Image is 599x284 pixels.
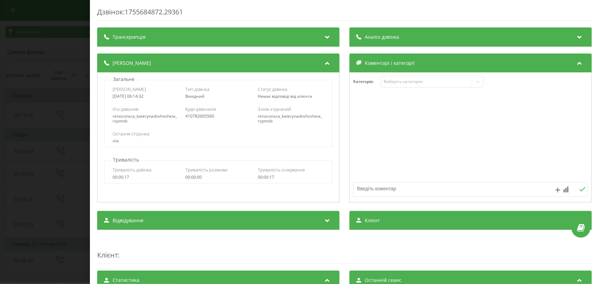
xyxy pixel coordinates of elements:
span: [PERSON_NAME] [113,60,151,67]
span: Клієнт [365,217,380,224]
span: Хто дзвонив [113,106,138,112]
div: : [97,237,592,264]
span: [PERSON_NAME] [113,86,146,92]
div: 00:00:17 [258,175,324,180]
span: Останній сеанс [365,277,402,284]
span: Тривалість дзвінка [113,167,151,173]
span: Відвідування [113,217,143,224]
span: Статус дзвінка [258,86,287,92]
span: Немає відповіді від клієнта [258,93,312,99]
div: 00:00:17 [113,175,179,180]
span: Коментарі і категорії [365,60,415,67]
span: Тривалість розмови [185,167,228,173]
div: renoconsca_katerynadovhosheia_rspmob [113,114,179,124]
div: Виберіть категорію [383,79,469,84]
span: Клієнт [97,250,118,260]
div: 410782065560 [185,114,252,119]
span: Аналіз дзвінка [365,34,399,40]
span: Транскрипція [113,34,146,40]
h4: Категорія : [353,79,381,84]
div: 00:00:00 [185,175,252,180]
div: [DATE] 06:14:32 [113,94,179,99]
span: Остання сторінка [113,131,149,137]
span: Тривалість очікування [258,167,305,173]
div: Дзвінок : 1755684872.29361 [97,7,592,21]
div: renoconsca_katerynadovhosheia_rspmob [258,114,324,124]
span: З ким з'єднаний [258,106,291,112]
span: Куди дзвонили [185,106,216,112]
span: Статистика [113,277,139,284]
p: Загальне [111,76,136,83]
p: Тривалість [111,156,141,163]
span: Вихідний [185,93,205,99]
span: Тип дзвінка [185,86,209,92]
div: n/a [113,139,324,143]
